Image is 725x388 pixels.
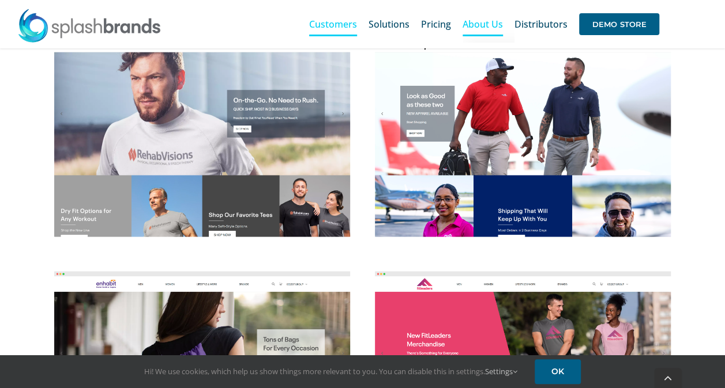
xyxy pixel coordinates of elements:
[144,366,517,376] span: Hi! We use cookies, which help us show things more relevant to you. You can disable this in setti...
[579,6,659,43] a: DEMO STORE
[485,366,517,376] a: Settings
[421,6,451,43] a: Pricing
[309,20,357,29] span: Customers
[579,13,659,35] span: DEMO STORE
[369,20,410,29] span: Solutions
[463,20,503,29] span: About Us
[309,6,357,43] a: Customers
[514,20,568,29] span: Distributors
[309,6,659,43] nav: Main Menu Sticky
[421,20,451,29] span: Pricing
[535,359,581,384] a: OK
[514,6,568,43] a: Distributors
[17,8,161,43] img: SplashBrands.com Logo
